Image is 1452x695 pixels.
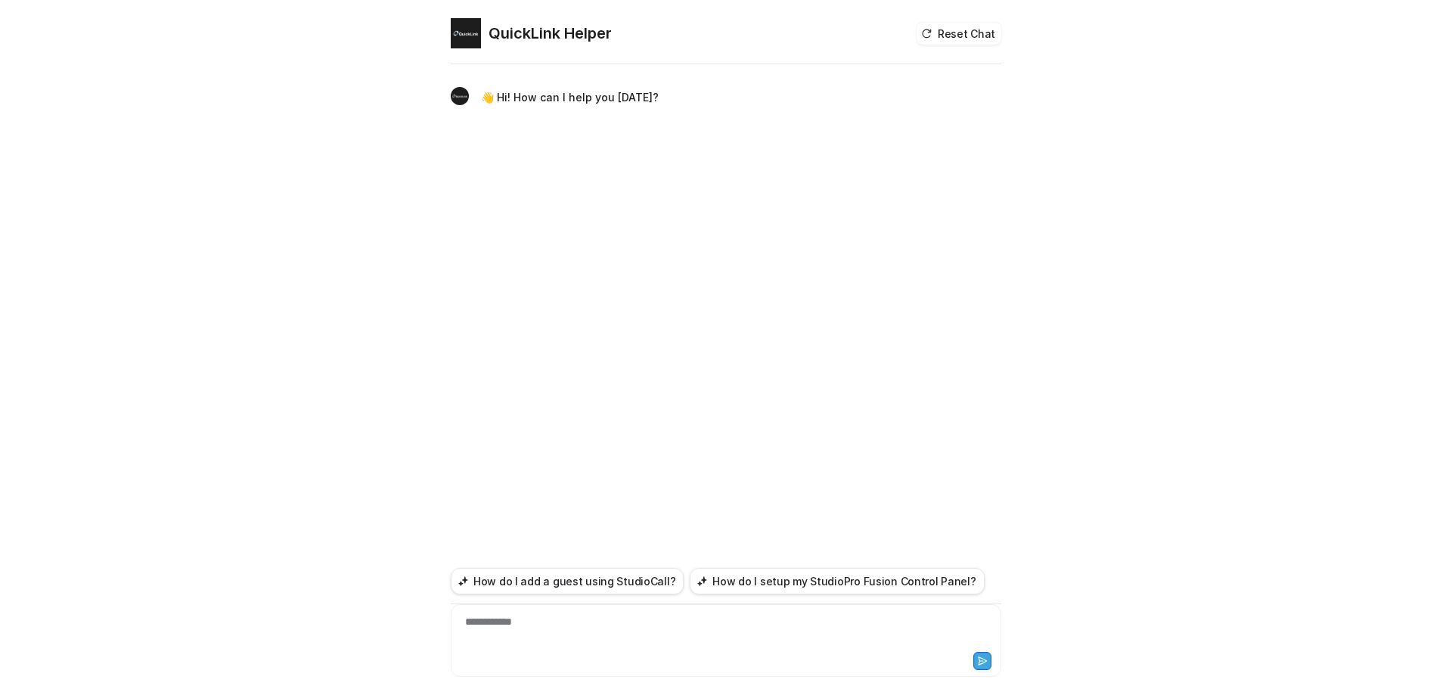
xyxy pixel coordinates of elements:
[451,18,481,48] img: Widget
[489,23,612,44] h2: QuickLink Helper
[917,23,1001,45] button: Reset Chat
[451,568,684,594] button: How do I add a guest using StudioCall?
[451,87,469,105] img: Widget
[690,568,984,594] button: How do I setup my StudioPro Fusion Control Panel?
[481,88,659,107] p: 👋 Hi! How can I help you [DATE]?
